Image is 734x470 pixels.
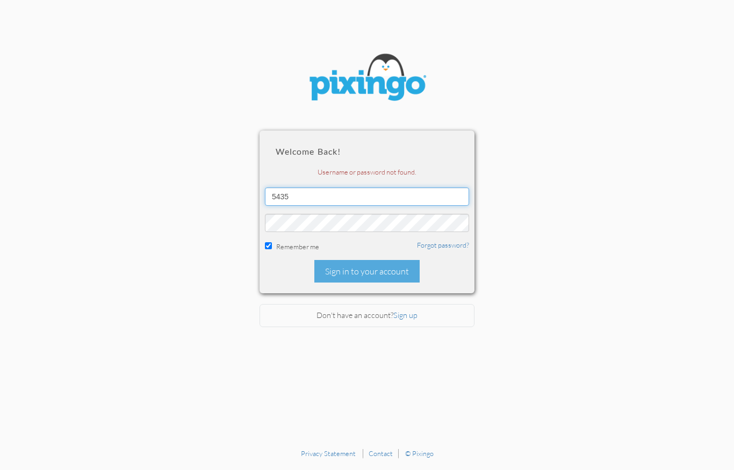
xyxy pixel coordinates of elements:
input: ID or Email [265,187,469,206]
a: Sign up [393,310,418,320]
a: © Pixingo [405,449,434,458]
div: Don't have an account? [260,304,474,327]
h2: Welcome back! [276,147,458,156]
div: Sign in to your account [314,260,420,283]
a: Contact [369,449,393,458]
a: Forgot password? [417,241,469,249]
div: Username or password not found. [265,167,469,177]
a: Privacy Statement [301,449,356,458]
img: pixingo logo [303,48,431,109]
div: Remember me [265,240,469,251]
